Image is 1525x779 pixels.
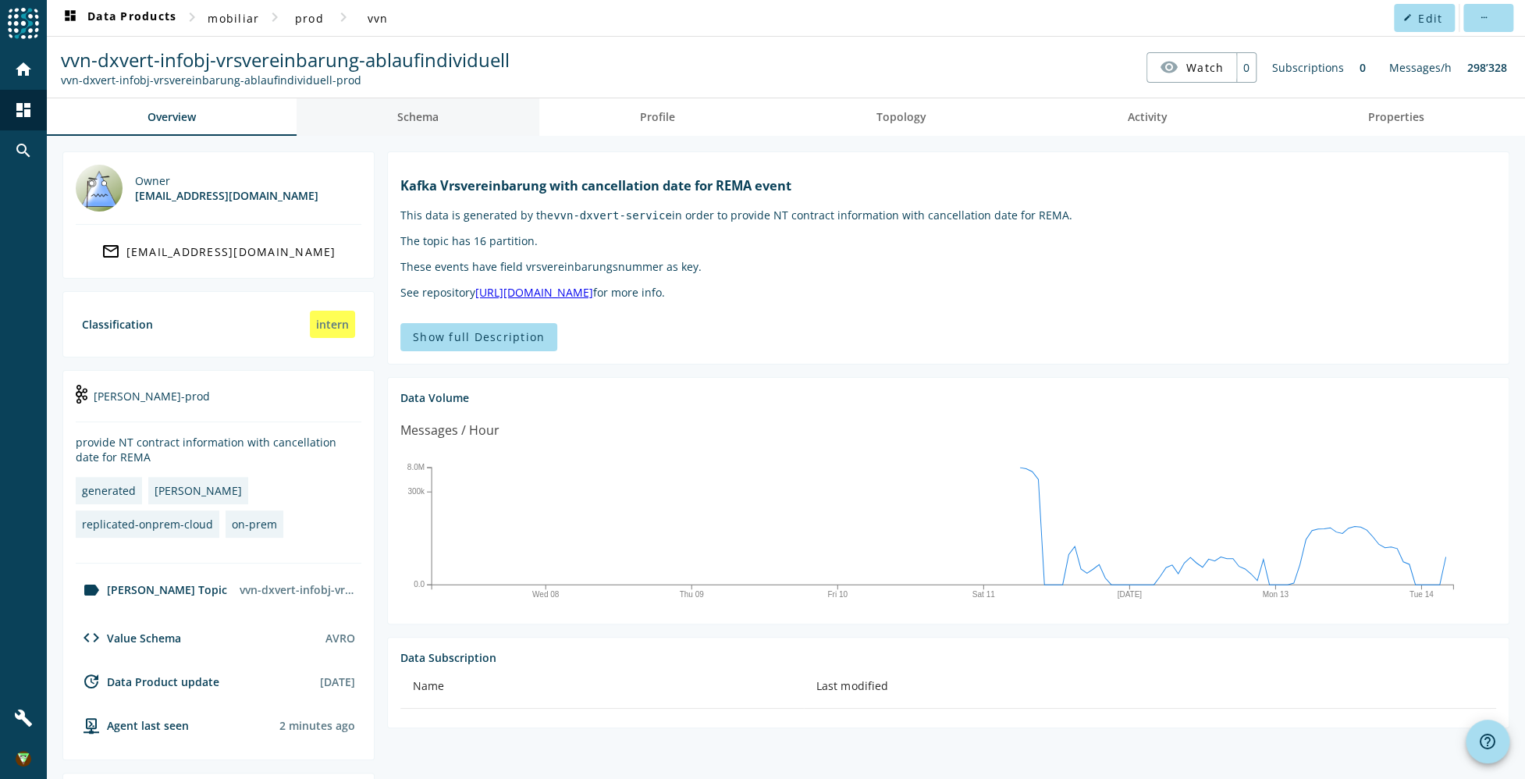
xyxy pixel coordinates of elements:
mat-icon: search [14,141,33,160]
mat-icon: edit [1403,13,1412,22]
button: Data Products [55,4,183,32]
text: Tue 14 [1409,590,1434,599]
text: Mon 13 [1262,590,1289,599]
div: [EMAIL_ADDRESS][DOMAIN_NAME] [135,188,318,203]
span: Profile [640,112,675,123]
div: 298’328 [1459,52,1515,83]
th: Last modified [804,665,1496,709]
h1: Kafka Vrsvereinbarung with cancellation date for REMA event [400,177,1496,194]
mat-icon: mail_outline [101,242,120,261]
div: Kafka Topic: vvn-dxvert-infobj-vrsvereinbarung-ablaufindividuell-prod [61,73,510,87]
mat-icon: code [82,628,101,647]
div: [EMAIL_ADDRESS][DOMAIN_NAME] [126,244,336,259]
text: [DATE] [1117,590,1142,599]
mat-icon: update [82,672,101,691]
a: [EMAIL_ADDRESS][DOMAIN_NAME] [76,237,361,265]
text: Fri 10 [827,590,848,599]
img: spoud-logo.svg [8,8,39,39]
span: vvn [368,11,389,26]
div: Messages/h [1381,52,1459,83]
div: provide NT contract information with cancellation date for REMA [76,435,361,464]
text: Wed 08 [532,590,560,599]
span: Data Products [61,9,176,27]
img: lotus@mobi.ch [76,165,123,212]
mat-icon: home [14,60,33,79]
mat-icon: dashboard [14,101,33,119]
div: on-prem [232,517,277,532]
span: Show full Description [413,329,545,344]
span: vvn-dxvert-infobj-vrsvereinbarung-ablaufindividuell [61,47,510,73]
div: generated [82,483,136,498]
mat-icon: build [14,709,33,727]
th: Name [400,665,804,709]
mat-icon: visibility [1160,58,1178,76]
div: Value Schema [76,628,181,647]
span: mobiliar [208,11,259,26]
span: Schema [397,112,439,123]
div: Agents typically reports every 15min to 1h [279,718,355,733]
button: Edit [1394,4,1455,32]
text: 8.0M [407,463,425,471]
div: Messages / Hour [400,421,499,440]
mat-icon: chevron_right [334,8,353,27]
div: agent-env-prod [76,716,189,735]
button: prod [284,4,334,32]
mat-icon: more_horiz [1479,13,1488,22]
span: Overview [148,112,196,123]
p: See repository for more info. [400,285,1496,300]
mat-icon: chevron_right [265,8,284,27]
div: [PERSON_NAME] [155,483,242,498]
button: vvn [353,4,403,32]
mat-icon: chevron_right [183,8,201,27]
mat-icon: dashboard [61,9,80,27]
img: kafka-prod [76,385,87,404]
div: Classification [82,317,153,332]
span: Topology [876,112,926,123]
text: 0.0 [414,580,425,589]
div: 0 [1236,53,1256,82]
div: Owner [135,173,318,188]
div: [PERSON_NAME] Topic [76,581,227,599]
span: prod [295,11,324,26]
mat-icon: help_outline [1478,732,1497,751]
div: [DATE] [320,674,355,689]
text: 300k [407,487,425,496]
a: [URL][DOMAIN_NAME] [475,285,593,300]
text: Thu 09 [680,590,705,599]
p: These events have field vrsvereinbarungsnummer as key. [400,259,1496,274]
button: Watch [1147,53,1236,81]
text: Sat 11 [972,590,995,599]
mat-icon: label [82,581,101,599]
div: [PERSON_NAME]-prod [76,383,361,422]
button: Show full Description [400,323,557,351]
div: vvn-dxvert-infobj-vrsvereinbarung-ablaufindividuell-prod [233,576,361,603]
div: Subscriptions [1264,52,1352,83]
span: Activity [1127,112,1167,123]
span: Watch [1186,54,1224,81]
p: This data is generated by the in order to provide NT contract information with cancellation date ... [400,208,1496,222]
button: mobiliar [201,4,265,32]
div: intern [310,311,355,338]
div: Data Subscription [400,650,1496,665]
code: vvn-dxvert-service [553,209,672,222]
span: Properties [1368,112,1424,123]
div: AVRO [325,631,355,646]
div: 0 [1352,52,1374,83]
div: Data Volume [400,390,1496,405]
p: The topic has 16 partition. [400,233,1496,248]
span: Edit [1418,11,1442,26]
img: 11564d625e1ef81f76cd95267eaef640 [16,751,31,767]
div: Data Product update [76,672,219,691]
div: replicated-onprem-cloud [82,517,213,532]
